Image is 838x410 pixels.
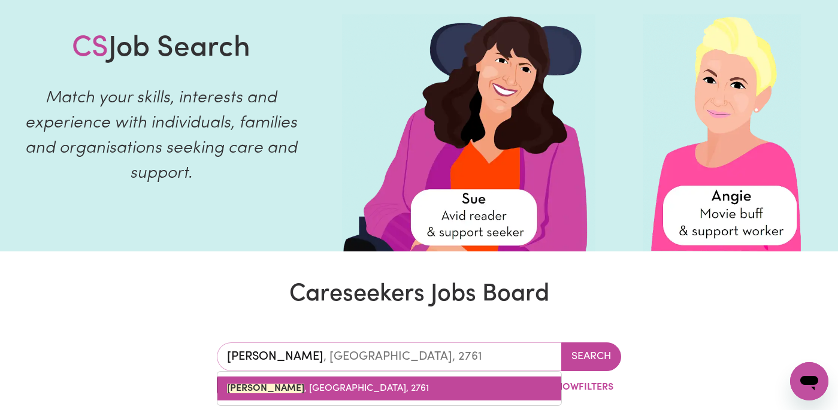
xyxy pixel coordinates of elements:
input: Enter a suburb or postcode [217,342,562,371]
p: Match your skills, interests and experience with individuals, families and organisations seeking ... [14,86,308,186]
h1: Job Search [72,32,250,66]
span: Show [550,382,579,392]
button: ShowFilters [528,376,621,399]
button: Search [561,342,621,371]
a: DEAN PARK, New South Wales, 2761 [217,376,561,400]
span: , [GEOGRAPHIC_DATA], 2761 [227,384,429,393]
iframe: Button to launch messaging window, conversation in progress [790,362,828,400]
div: menu-options [217,371,562,406]
span: CS [72,34,108,63]
mark: [PERSON_NAME] [227,384,304,393]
